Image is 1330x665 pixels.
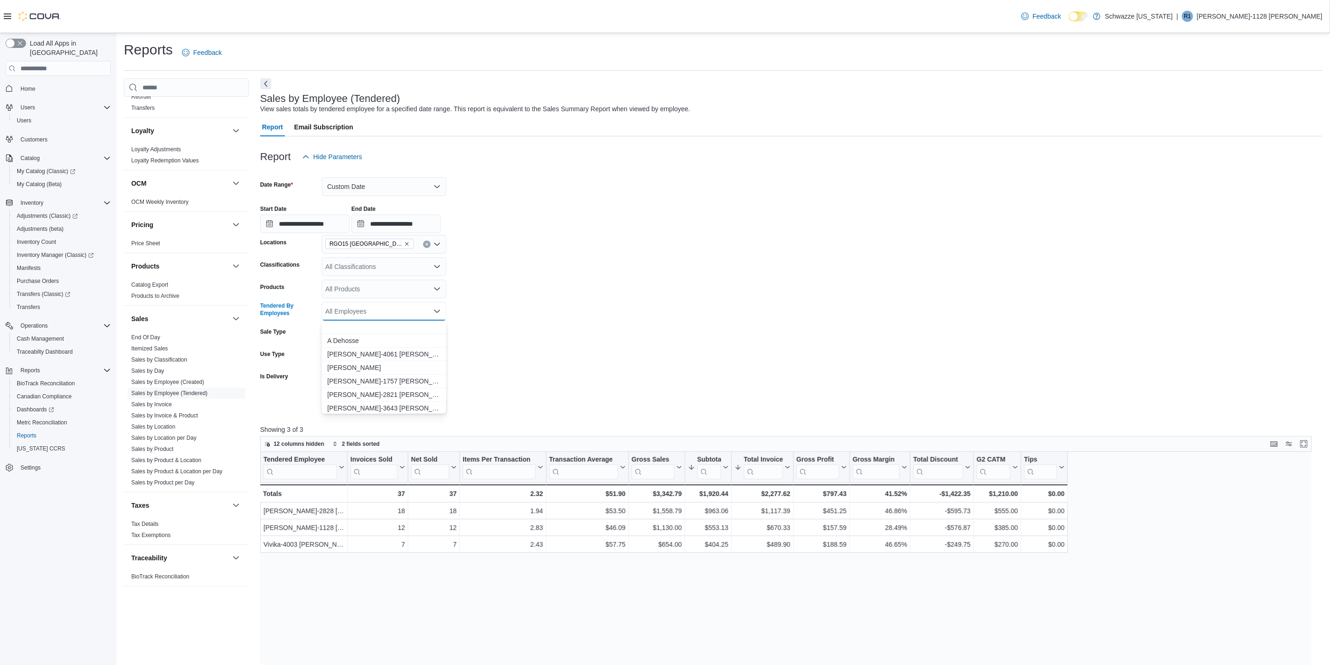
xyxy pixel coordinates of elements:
div: Products [124,279,249,305]
button: Catalog [2,152,115,165]
span: Manifests [13,262,111,274]
span: Cash Management [13,333,111,344]
span: Sales by Product & Location per Day [131,468,223,475]
a: Tax Exemptions [131,532,171,538]
a: Catalog Export [131,282,168,288]
button: Users [9,114,115,127]
a: Sales by Invoice [131,401,172,408]
div: Gross Sales [632,456,675,464]
button: Canadian Compliance [9,390,115,403]
button: Users [17,102,39,113]
a: Settings [17,462,44,473]
a: Canadian Compliance [13,391,75,402]
h3: Products [131,262,160,271]
label: Is Delivery [260,373,288,380]
a: My Catalog (Classic) [13,166,79,177]
button: Aaron-2821 Alvarez-Murray [322,388,446,402]
div: Tips [1024,456,1057,464]
button: Reports [9,429,115,442]
button: Loyalty [230,125,242,136]
button: Clear input [423,241,431,248]
span: Canadian Compliance [17,393,72,400]
span: 2 fields sorted [342,440,379,448]
button: Traceability [230,552,242,564]
div: Total Discount [913,456,963,479]
button: Aaron-1757 Vegara [322,375,446,388]
span: Reports [17,432,36,439]
span: Sales by Location per Day [131,434,196,442]
h1: Reports [124,40,173,59]
button: Customers [2,133,115,146]
span: Reports [20,367,40,374]
button: Users [2,101,115,114]
div: Subtotal [697,456,721,464]
button: Tips [1024,456,1065,479]
span: Operations [20,322,48,329]
a: Feedback [1018,7,1065,26]
span: Inventory Count [13,236,111,248]
div: Gross Margin [852,456,899,464]
label: Products [260,283,284,291]
span: Sales by Product [131,445,174,453]
span: Cash Management [17,335,64,343]
span: [PERSON_NAME] [327,363,441,372]
button: Remove RGO15 Sunland Park from selection in this group [404,241,410,247]
span: Customers [17,134,111,145]
p: Showing 3 of 3 [260,425,1323,434]
button: Adjustments (beta) [9,222,115,235]
a: Loyalty Redemption Values [131,157,199,164]
input: Press the down key to open a popover containing a calendar. [351,215,441,233]
div: 37 [351,488,405,499]
button: Tendered Employee [263,456,344,479]
span: Report [262,118,283,136]
input: Dark Mode [1069,12,1088,21]
div: Gross Profit [797,456,839,464]
div: 2.32 [463,488,543,499]
span: Dashboards [17,406,54,413]
a: Inventory Count [13,236,60,248]
a: Inventory Manager (Classic) [13,249,97,261]
a: Itemized Sales [131,345,168,352]
span: Feedback [1033,12,1061,21]
span: Sales by Employee (Created) [131,378,204,386]
button: Close list of options [433,308,441,315]
input: Press the down key to open a popover containing a calendar. [260,215,350,233]
span: Load All Apps in [GEOGRAPHIC_DATA] [26,39,111,57]
span: [PERSON_NAME]-3643 [PERSON_NAME] [327,403,441,413]
a: Adjustments (Classic) [9,209,115,222]
span: Catalog Export [131,281,168,289]
div: Subtotal [697,456,721,479]
a: BioTrack Reconciliation [131,573,189,580]
span: Users [17,102,111,113]
span: Purchase Orders [17,277,59,285]
button: Gross Profit [797,456,847,479]
button: Traceability [131,553,229,563]
span: Inventory Manager (Classic) [17,251,94,259]
div: 18 [351,506,405,517]
div: Tips [1024,456,1057,479]
label: Start Date [260,205,287,213]
div: $51.90 [549,488,625,499]
button: Taxes [131,501,229,510]
a: Sales by Location per Day [131,435,196,441]
div: G2 CATM [977,456,1011,464]
button: Enter fullscreen [1298,438,1310,450]
button: Purchase Orders [9,275,115,288]
a: Dashboards [13,404,58,415]
label: Tendered By Employees [260,302,318,317]
div: Transaction Average [549,456,618,479]
h3: Taxes [131,501,149,510]
button: Open list of options [433,241,441,248]
div: Pricing [124,238,249,253]
button: Reports [2,364,115,377]
button: Aaron Gutierrez [322,361,446,375]
div: Total Invoiced [744,456,783,479]
a: Reorder [131,94,151,100]
button: Sales [131,314,229,323]
div: View sales totals by tendered employee for a specified date range. This report is equivalent to t... [260,104,690,114]
a: Dashboards [9,403,115,416]
a: Price Sheet [131,240,160,247]
a: Home [17,83,39,94]
span: Reports [13,430,111,441]
button: Operations [2,319,115,332]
